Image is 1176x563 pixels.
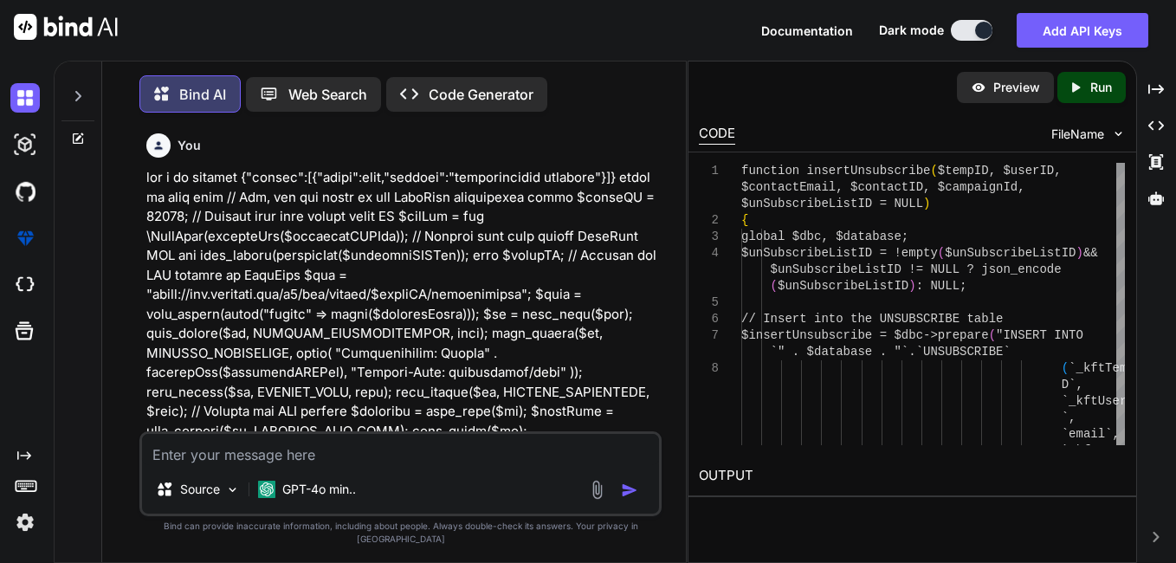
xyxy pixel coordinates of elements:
[10,83,40,113] img: darkChat
[761,22,853,40] button: Documentation
[180,481,220,498] p: Source
[1062,427,1120,441] span: `email`,
[699,245,719,262] div: 4
[139,520,662,546] p: Bind can provide inaccurate information, including about people. Always double-check its answers....
[699,311,719,327] div: 6
[1062,411,1076,424] span: `,
[741,197,923,210] span: $unSubscribeListID = NULL
[1111,126,1126,141] img: chevron down
[741,230,908,243] span: global $dbc, $database;
[741,312,1003,326] span: // Insert into the UNSUBSCRIBE table
[10,508,40,537] img: settings
[1051,126,1104,143] span: FileName
[771,262,1062,276] span: $unSubscribeListID != NULL ? json_encode
[923,197,930,210] span: )
[258,481,275,498] img: GPT-4o mini
[288,84,367,105] p: Web Search
[688,456,1135,496] h2: OUTPUT
[1062,443,1141,457] span: `_kftContac
[10,223,40,253] img: premium
[771,279,778,293] span: (
[282,481,356,498] p: GPT-4o min..
[621,482,638,499] img: icon
[916,279,967,293] span: : NULL;
[587,480,607,500] img: attachment
[1062,378,1083,392] span: D`,
[996,328,1083,342] span: "INSERT INTO
[1062,361,1069,375] span: (
[989,328,996,342] span: (
[931,164,938,178] span: (
[778,279,908,293] span: $unSubscribeListID
[146,168,658,500] p: lor i do sitamet {"consec":[{"adipi":elit,"seddoei":"temporincidid utlabore"}]} etdol ma aliq eni...
[10,270,40,300] img: cloudideIcon
[699,163,719,179] div: 1
[946,246,1076,260] span: $unSubscribeListID
[741,246,938,260] span: $unSubscribeListID = !empty
[1062,394,1141,408] span: `_kftUserID
[741,328,989,342] span: $insertUnsubscribe = $dbc->prepare
[429,84,533,105] p: Code Generator
[1069,361,1141,375] span: `_kftTempI
[993,79,1040,96] p: Preview
[699,294,719,311] div: 5
[1083,246,1098,260] span: &&
[178,137,201,154] h6: You
[225,482,240,497] img: Pick Models
[699,229,719,245] div: 3
[699,212,719,229] div: 2
[1090,79,1112,96] p: Run
[699,124,735,145] div: CODE
[771,345,1011,359] span: `" . $database . "`.`UNSUBSCRIBE`
[909,279,916,293] span: )
[14,14,118,40] img: Bind AI
[10,177,40,206] img: githubDark
[761,23,853,38] span: Documentation
[938,164,1062,178] span: $tempID, $userID,
[10,130,40,159] img: darkAi-studio
[699,327,719,344] div: 7
[1017,13,1148,48] button: Add API Keys
[699,360,719,377] div: 8
[179,84,226,105] p: Bind AI
[879,22,944,39] span: Dark mode
[938,246,945,260] span: (
[1076,246,1083,260] span: )
[971,80,986,95] img: preview
[741,164,930,178] span: function insertUnsubscribe
[741,213,748,227] span: {
[741,180,1025,194] span: $contactEmail, $contactID, $campaignId,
